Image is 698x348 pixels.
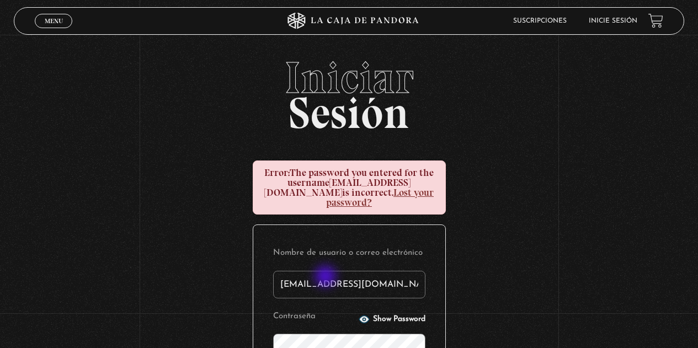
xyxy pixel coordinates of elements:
button: Show Password [359,314,425,325]
span: Iniciar [14,56,684,100]
span: Show Password [373,315,425,323]
strong: [EMAIL_ADDRESS][DOMAIN_NAME] [264,176,411,199]
a: Inicie sesión [589,18,637,24]
a: Suscripciones [513,18,567,24]
strong: Error: [264,167,290,179]
h2: Sesión [14,56,684,126]
label: Contraseña [273,308,355,325]
div: The password you entered for the username is incorrect. [253,160,446,215]
a: Lost your password? [326,186,434,208]
span: Cerrar [41,26,67,34]
span: Menu [45,18,63,24]
a: View your shopping cart [648,13,663,28]
label: Nombre de usuario o correo electrónico [273,245,425,262]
